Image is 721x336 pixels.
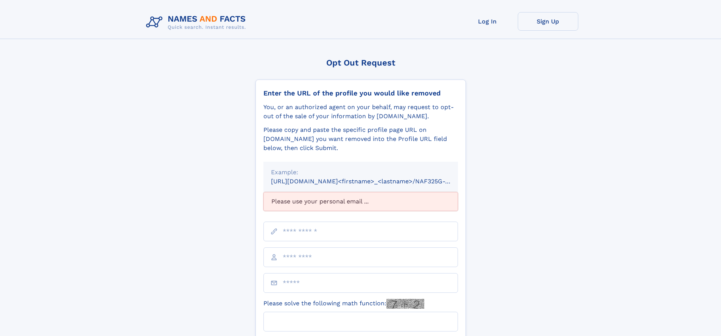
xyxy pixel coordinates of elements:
div: Enter the URL of the profile you would like removed [263,89,458,97]
div: Please copy and paste the specific profile page URL on [DOMAIN_NAME] you want removed into the Pr... [263,125,458,153]
label: Please solve the following math function: [263,299,424,309]
img: Logo Names and Facts [143,12,252,33]
div: Example: [271,168,450,177]
a: Log In [457,12,518,31]
div: You, or an authorized agent on your behalf, may request to opt-out of the sale of your informatio... [263,103,458,121]
div: Please use your personal email ... [263,192,458,211]
div: Opt Out Request [255,58,466,67]
small: [URL][DOMAIN_NAME]<firstname>_<lastname>/NAF325G-xxxxxxxx [271,178,472,185]
a: Sign Up [518,12,578,31]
